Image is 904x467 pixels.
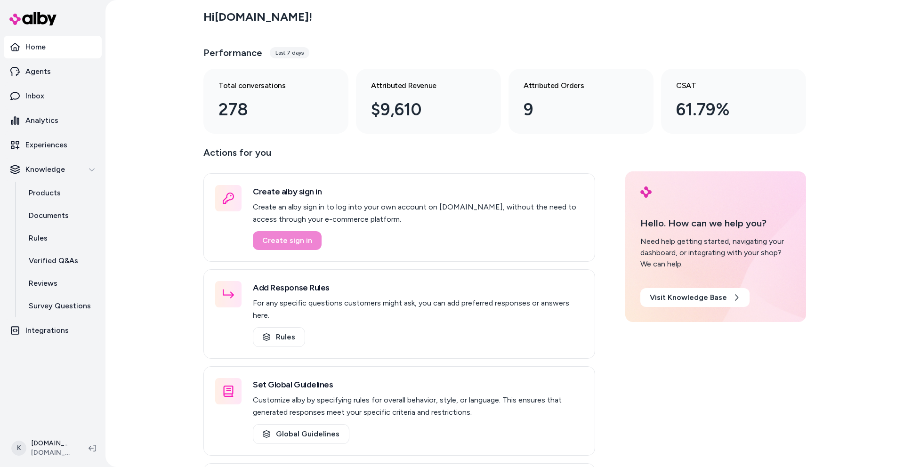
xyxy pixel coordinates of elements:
p: Survey Questions [29,300,91,312]
button: Knowledge [4,158,102,181]
a: Products [19,182,102,204]
div: 61.79% [676,97,776,122]
a: Inbox [4,85,102,107]
button: K[DOMAIN_NAME] Shopify[DOMAIN_NAME] [6,433,81,463]
a: Analytics [4,109,102,132]
p: Customize alby by specifying rules for overall behavior, style, or language. This ensures that ge... [253,394,583,419]
p: Hello. How can we help you? [640,216,791,230]
p: Agents [25,66,51,77]
h3: Performance [203,46,262,59]
p: For any specific questions customers might ask, you can add preferred responses or answers here. [253,297,583,322]
p: Actions for you [203,145,595,168]
h3: Create alby sign in [253,185,583,198]
a: Verified Q&As [19,250,102,272]
div: 278 [218,97,318,122]
a: Attributed Orders 9 [508,69,654,134]
p: Rules [29,233,48,244]
div: $9,610 [371,97,471,122]
div: 9 [524,97,623,122]
p: Verified Q&As [29,255,78,266]
p: Products [29,187,61,199]
p: Knowledge [25,164,65,175]
img: alby Logo [9,12,56,25]
p: Integrations [25,325,69,336]
h3: CSAT [676,80,776,91]
h3: Attributed Orders [524,80,623,91]
a: Documents [19,204,102,227]
div: Last 7 days [270,47,309,58]
a: Experiences [4,134,102,156]
p: Experiences [25,139,67,151]
h3: Add Response Rules [253,281,583,294]
a: Rules [19,227,102,250]
img: alby Logo [640,186,652,198]
a: Agents [4,60,102,83]
p: [DOMAIN_NAME] Shopify [31,439,73,448]
span: [DOMAIN_NAME] [31,448,73,458]
a: Reviews [19,272,102,295]
a: Rules [253,327,305,347]
a: Integrations [4,319,102,342]
a: Attributed Revenue $9,610 [356,69,501,134]
a: Global Guidelines [253,424,349,444]
a: CSAT 61.79% [661,69,806,134]
span: K [11,441,26,456]
p: Analytics [25,115,58,126]
p: Documents [29,210,69,221]
p: Reviews [29,278,57,289]
div: Need help getting started, navigating your dashboard, or integrating with your shop? We can help. [640,236,791,270]
a: Total conversations 278 [203,69,348,134]
a: Survey Questions [19,295,102,317]
h3: Attributed Revenue [371,80,471,91]
p: Create an alby sign in to log into your own account on [DOMAIN_NAME], without the need to access ... [253,201,583,225]
h3: Total conversations [218,80,318,91]
h2: Hi [DOMAIN_NAME] ! [203,10,312,24]
h3: Set Global Guidelines [253,378,583,391]
p: Home [25,41,46,53]
p: Inbox [25,90,44,102]
a: Home [4,36,102,58]
a: Visit Knowledge Base [640,288,750,307]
